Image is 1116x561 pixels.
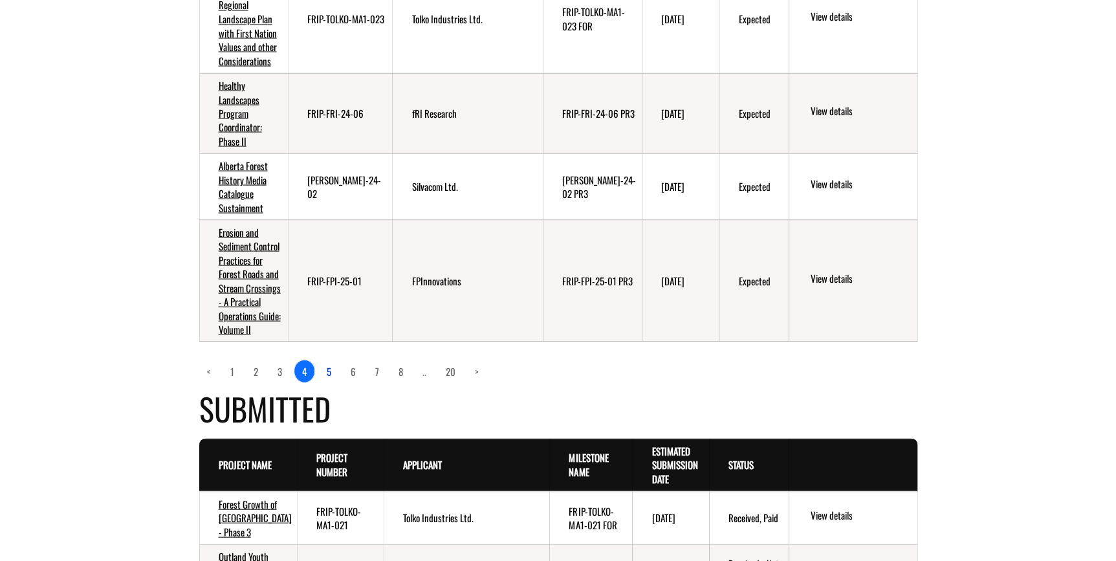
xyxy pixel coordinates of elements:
a: View details [810,10,912,25]
td: FRIP-FPI-25-01 PR3 [543,219,642,341]
a: page 7 [367,360,387,382]
td: fRI Research [392,73,542,153]
td: FRIP-FRI-24-06 [288,73,393,153]
a: 4 [294,359,315,382]
a: page 6 [343,360,364,382]
td: FRIP-TOLKO-MA1-021 [297,491,384,544]
td: FRIP-FPI-25-01 [288,219,393,341]
a: Forest Growth of [GEOGRAPHIC_DATA] - Phase 3 [219,496,292,538]
a: Milestone Name [569,450,608,478]
a: View details [810,177,912,192]
td: action menu [789,219,917,341]
td: 2/14/2026 [642,153,719,220]
time: [DATE] [661,273,684,287]
a: View details [810,508,912,523]
td: Received, Paid [709,491,789,544]
td: Silvacom Ltd. [392,153,542,220]
a: Erosion and Sediment Control Practices for Forest Roads and Stream Crossings - A Practical Operat... [219,225,281,336]
a: Project Number [316,450,347,478]
td: 1/30/2026 [642,73,719,153]
td: 2/14/2026 [642,219,719,341]
a: Next page [467,360,487,382]
a: Status [728,457,754,471]
a: page 8 [391,360,411,382]
a: page 5 [319,360,339,382]
a: Applicant [403,457,442,471]
time: [DATE] [651,510,675,524]
a: page 20 [438,360,463,382]
a: page 1 [223,360,242,382]
time: [DATE] [661,179,684,193]
td: 10/30/2027 [632,491,709,544]
a: Healthy Landscapes Program Coordinator: Phase II [219,78,262,148]
a: View details [810,271,912,287]
td: FRIP-FRI-24-06 PR3 [543,73,642,153]
th: Actions [789,438,917,491]
td: Alberta Forest History Media Catalogue Sustainment [199,153,288,220]
td: action menu [789,73,917,153]
a: Alberta Forest History Media Catalogue Sustainment [219,158,268,214]
a: page 2 [246,360,266,382]
td: Expected [719,73,789,153]
td: Erosion and Sediment Control Practices for Forest Roads and Stream Crossings - A Practical Operat... [199,219,288,341]
a: Previous page [199,360,219,382]
td: FRIP-TOLKO-MA1-021 FOR [549,491,632,544]
td: action menu [789,491,917,544]
td: FPInnovations [392,219,542,341]
time: [DATE] [661,105,684,120]
td: action menu [789,153,917,220]
td: Healthy Landscapes Program Coordinator: Phase II [199,73,288,153]
h4: Submitted [199,385,917,431]
a: page 3 [270,360,290,382]
td: FRIP-SILVA-24-02 PR3 [543,153,642,220]
td: FRIP-SILVA-24-02 [288,153,393,220]
td: Tolko Industries Ltd. [384,491,549,544]
a: Project Name [219,457,272,471]
td: Expected [719,153,789,220]
a: View details [810,104,912,119]
a: Load more pages [415,360,434,382]
td: Forest Growth of Western Canada - Phase 3 [199,491,297,544]
time: [DATE] [661,12,684,26]
a: Estimated Submission Date [651,443,697,485]
td: Expected [719,219,789,341]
